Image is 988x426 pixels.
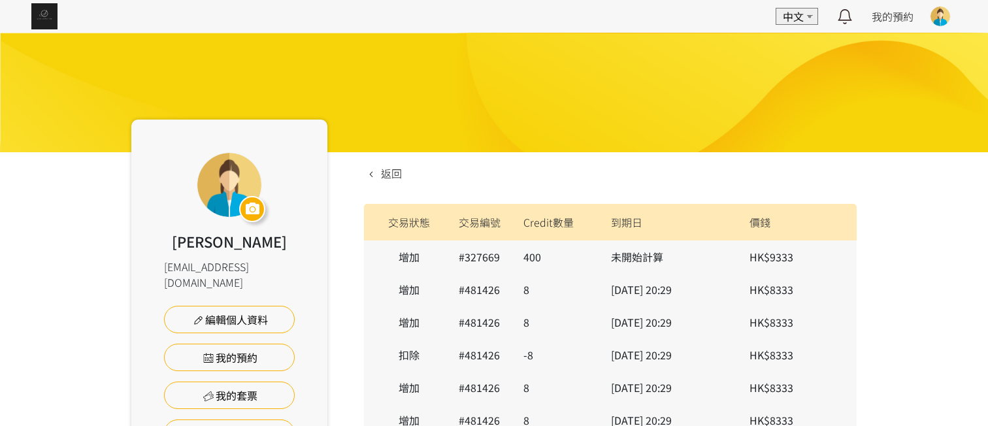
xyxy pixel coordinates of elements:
[164,259,295,290] div: [EMAIL_ADDRESS][DOMAIN_NAME]
[739,306,857,338] td: HK$8333
[448,371,513,404] td: #481426
[739,204,857,240] th: 價錢
[364,165,402,181] a: 返回
[513,306,601,338] td: 8
[380,249,438,265] div: 增加
[513,273,601,306] td: 8
[448,273,513,306] td: #481426
[364,204,448,240] th: 交易狀態
[513,338,601,371] td: -8
[739,273,857,306] td: HK$8333
[739,338,857,371] td: HK$8333
[739,240,857,273] td: HK$9333
[513,240,601,273] td: 400
[601,338,740,371] td: [DATE] 20:29
[739,371,857,404] td: HK$8333
[601,371,740,404] td: [DATE] 20:29
[513,204,601,240] th: Credit數量
[601,240,740,273] td: 未開始計算
[164,382,295,409] a: 我的套票
[172,231,287,252] div: [PERSON_NAME]
[164,306,295,333] a: 編輯個人資料
[601,306,740,338] td: [DATE] 20:29
[601,204,740,240] th: 到期日
[448,306,513,338] td: #481426
[872,8,914,24] a: 我的預約
[448,338,513,371] td: #481426
[513,371,601,404] td: 8
[448,240,513,273] td: #327669
[381,165,402,181] span: 返回
[380,380,438,395] div: 增加
[601,273,740,306] td: [DATE] 20:29
[164,344,295,371] a: 我的預約
[380,314,438,330] div: 增加
[448,204,513,240] th: 交易編號
[380,282,438,297] div: 增加
[380,347,438,363] div: 扣除
[31,3,58,29] img: img_61c0148bb0266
